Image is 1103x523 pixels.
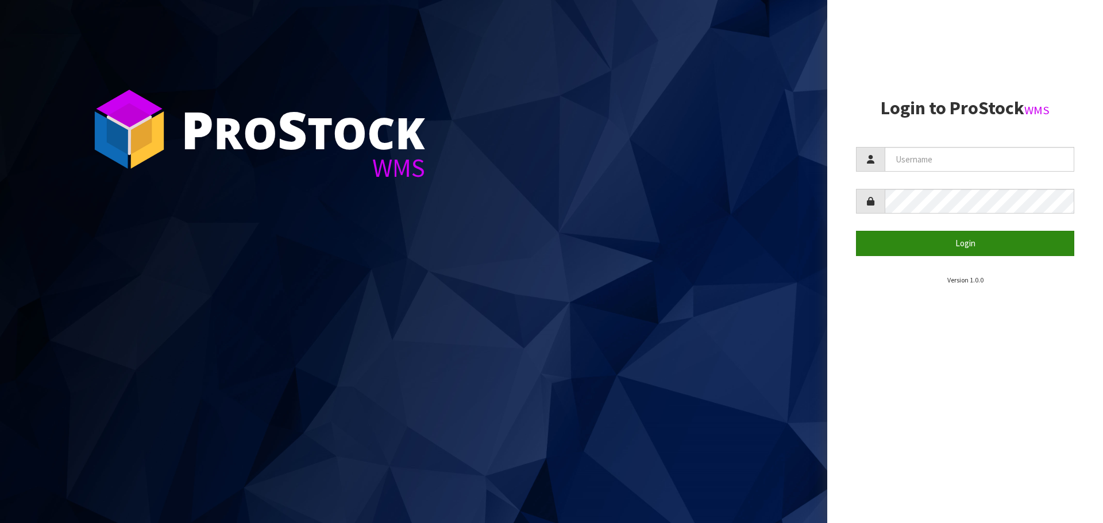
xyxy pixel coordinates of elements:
[181,103,425,155] div: ro tock
[181,94,214,164] span: P
[86,86,172,172] img: ProStock Cube
[947,276,984,284] small: Version 1.0.0
[277,94,307,164] span: S
[885,147,1074,172] input: Username
[856,98,1074,118] h2: Login to ProStock
[856,231,1074,255] button: Login
[181,155,425,181] div: WMS
[1024,103,1050,118] small: WMS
